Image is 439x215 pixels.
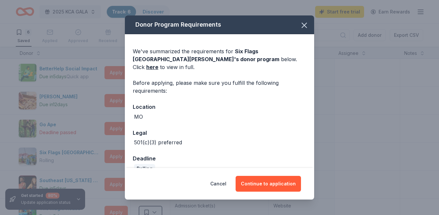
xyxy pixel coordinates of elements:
[134,113,143,121] div: MO
[133,79,306,95] div: Before applying, please make sure you fulfill the following requirements:
[133,154,306,163] div: Deadline
[125,15,314,34] div: Donor Program Requirements
[133,103,306,111] div: Location
[210,176,226,192] button: Cancel
[146,63,158,71] a: here
[236,176,301,192] button: Continue to application
[134,164,155,173] div: Rolling
[133,129,306,137] div: Legal
[134,138,182,146] div: 501(c)(3) preferred
[133,47,306,71] div: We've summarized the requirements for below. Click to view in full.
